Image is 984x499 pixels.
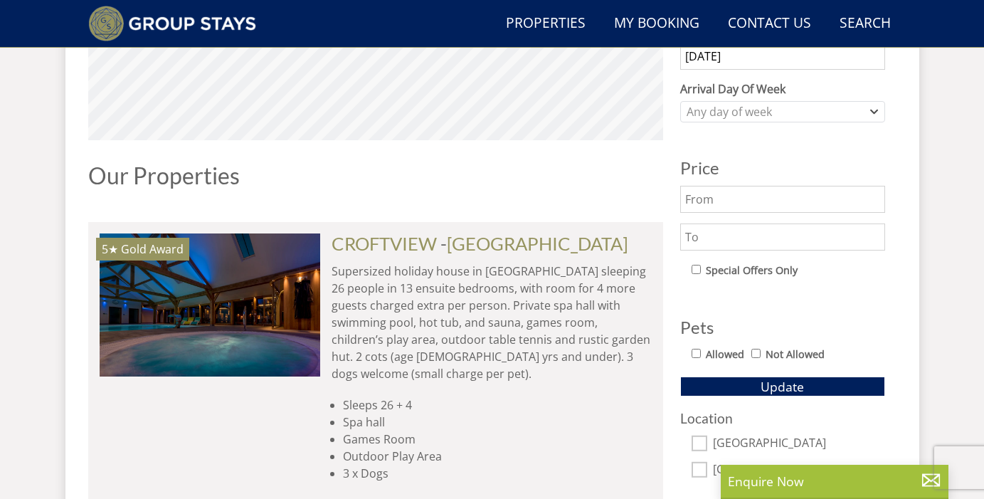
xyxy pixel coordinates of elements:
h3: Price [680,159,885,177]
label: Arrival Day Of Week [680,80,885,98]
a: My Booking [608,8,705,40]
img: sleeps13.original.jpg [100,233,320,376]
li: Outdoor Play Area [343,448,652,465]
li: Spa hall [343,414,652,431]
a: Search [834,8,896,40]
img: Group Stays [88,6,257,41]
a: CROFTVIEW [332,233,437,254]
li: Games Room [343,431,652,448]
label: Special Offers Only [706,263,798,278]
a: Properties [500,8,591,40]
label: Not Allowed [766,347,825,362]
p: Supersized holiday house in [GEOGRAPHIC_DATA] sleeping 26 people in 13 ensuite bedrooms, with roo... [332,263,652,382]
p: Enquire Now [728,472,941,490]
label: [GEOGRAPHIC_DATA] [713,463,885,478]
a: [GEOGRAPHIC_DATA] [447,233,628,254]
li: Sleeps 26 + 4 [343,396,652,414]
input: To [680,224,885,251]
input: From [680,186,885,213]
h3: Pets [680,318,885,337]
label: Allowed [706,347,744,362]
li: 3 x Dogs [343,465,652,482]
a: Contact Us [722,8,817,40]
div: Combobox [680,101,885,122]
a: 5★ Gold Award [100,233,320,376]
div: Any day of week [683,104,867,120]
input: Arrival Date [680,43,885,70]
button: Update [680,377,885,396]
span: CROFTVIEW has a 5 star rating under the Quality in Tourism Scheme [102,241,118,257]
span: CROFTVIEW has been awarded a Gold Award by Visit England [121,241,184,257]
span: Update [761,378,804,395]
span: - [440,233,628,254]
h3: Location [680,411,885,426]
h1: Our Properties [88,163,663,188]
label: [GEOGRAPHIC_DATA] [713,436,885,452]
